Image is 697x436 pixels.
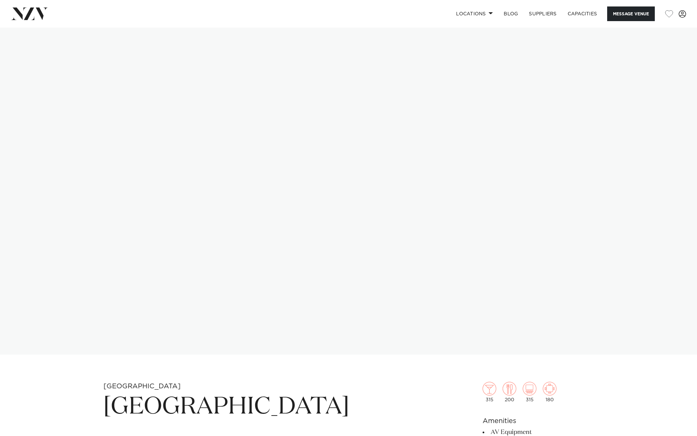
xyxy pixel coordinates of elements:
[451,6,498,21] a: Locations
[483,382,496,395] img: cocktail.png
[562,6,603,21] a: Capacities
[103,383,181,390] small: [GEOGRAPHIC_DATA]
[11,7,48,20] img: nzv-logo.png
[523,382,536,395] img: theatre.png
[503,382,516,402] div: 200
[498,6,523,21] a: BLOG
[503,382,516,395] img: dining.png
[543,382,556,402] div: 180
[483,382,496,402] div: 315
[103,391,434,423] h1: [GEOGRAPHIC_DATA]
[483,416,594,426] h6: Amenities
[543,382,556,395] img: meeting.png
[523,6,562,21] a: SUPPLIERS
[523,382,536,402] div: 315
[607,6,655,21] button: Message Venue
